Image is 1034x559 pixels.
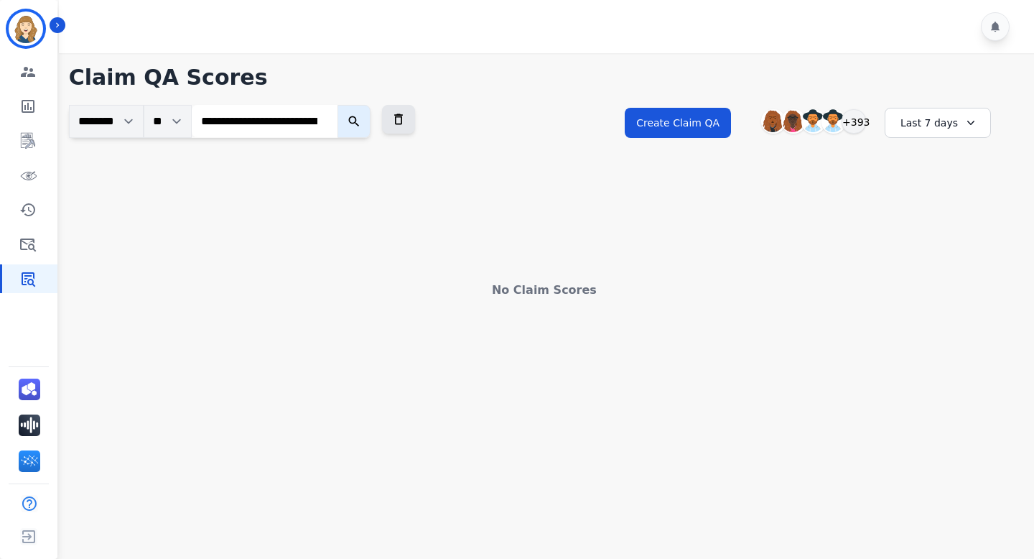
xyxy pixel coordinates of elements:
[885,108,991,138] div: Last 7 days
[625,108,731,138] button: Create Claim QA
[69,65,1020,91] h1: Claim QA Scores
[9,11,43,46] img: Bordered avatar
[842,109,866,134] div: +393
[69,282,1020,299] div: No Claim Scores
